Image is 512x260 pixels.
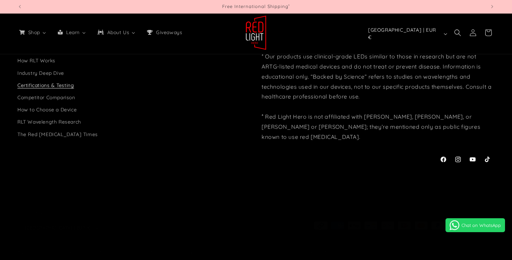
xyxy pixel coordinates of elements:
h2: Country/region [17,210,104,217]
span: [GEOGRAPHIC_DATA] | EUR € [368,26,441,41]
a: Giveaways [141,25,187,40]
a: How to Choose a Device [17,104,77,116]
span: Free International Shipping¹ [222,3,290,9]
a: Chat on WhatsApp [445,218,505,232]
a: Powered by Shopify [64,250,104,255]
a: Shipping policy [179,249,210,256]
span: Learn [65,29,80,36]
a: Certifications & Testing [17,79,74,92]
a: Cookie preferences [303,249,342,256]
summary: Search [450,25,465,40]
span: [GEOGRAPHIC_DATA] | EUR € [25,224,91,231]
a: About Us [92,25,141,40]
a: Contact information [216,249,257,256]
a: Competitor Comparison [17,92,75,104]
small: © 2025, [17,250,63,255]
a: Privacy policy [110,249,139,256]
a: Terms of service [263,249,296,256]
a: The Red [MEDICAL_DATA] Times [17,128,98,141]
a: RLT Wavelength Research [17,116,81,128]
span: Giveaways [155,29,183,36]
a: Refund policy [145,249,173,256]
span: About Us [106,29,130,36]
a: Red Light Hero [243,13,269,53]
a: Industry Deep Dive [17,67,64,79]
button: [GEOGRAPHIC_DATA] | EUR € [17,221,104,235]
span: Chat on WhatsApp [461,222,501,228]
a: Red Light Hero [33,250,63,255]
span: Shop [27,29,41,36]
button: [GEOGRAPHIC_DATA] | EUR € [364,27,450,40]
a: How RLT Works [17,55,55,67]
img: Red Light Hero [246,15,266,50]
a: Shop [13,25,52,40]
a: Learn [52,25,92,40]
